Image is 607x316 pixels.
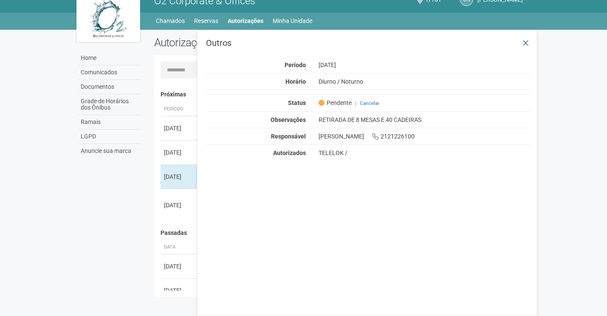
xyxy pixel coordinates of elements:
div: [DATE] [164,286,195,295]
div: [PERSON_NAME] 2121226100 [312,133,537,140]
div: TELELOK / [319,149,531,157]
strong: Responsável [271,133,306,140]
a: Documentos [79,80,141,94]
div: [DATE] [164,262,195,271]
a: Home [79,51,141,65]
a: Grade de Horários dos Ônibus [79,94,141,115]
div: [DATE] [164,124,195,133]
a: Ramais [79,115,141,130]
th: Data [161,240,199,254]
div: [DATE] [164,172,195,181]
strong: Horário [285,78,306,85]
h4: Passadas [161,230,525,236]
th: Período [161,102,199,116]
div: [DATE] [312,61,537,69]
a: Chamados [156,15,185,27]
div: RETIRADA DE 8 MESAS E 40 CADEIRAS [312,116,537,124]
a: LGPD [79,130,141,144]
span: | [355,100,356,106]
div: [DATE] [164,201,195,209]
span: Pendente [319,99,352,107]
h2: Autorizações [154,36,336,49]
a: Anuncie sua marca [79,144,141,158]
div: Diurno / Noturno [312,78,537,85]
a: Comunicados [79,65,141,80]
div: [DATE] [164,148,195,157]
h3: Outros [206,39,530,47]
h4: Próximas [161,91,525,98]
strong: Período [285,62,306,68]
strong: Status [288,99,306,106]
strong: Autorizados [273,150,306,156]
a: Minha Unidade [273,15,312,27]
a: Cancelar [360,100,379,106]
strong: Observações [271,116,306,123]
a: Autorizações [228,15,263,27]
a: Reservas [194,15,218,27]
